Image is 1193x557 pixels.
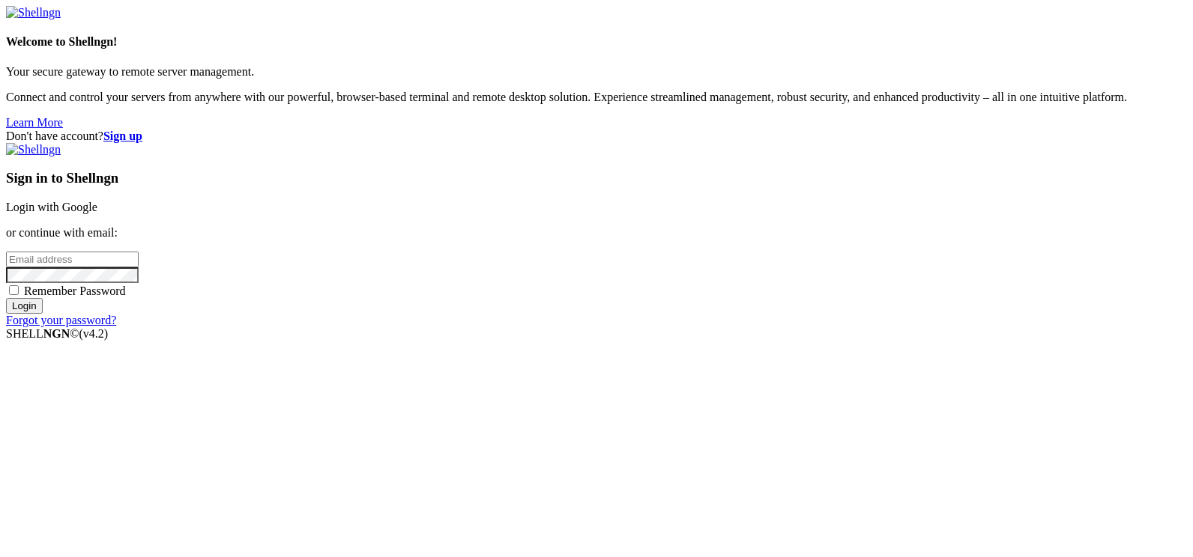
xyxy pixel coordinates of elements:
span: Remember Password [24,284,126,297]
img: Shellngn [6,143,61,156]
span: SHELL © [6,327,108,340]
a: Login with Google [6,201,97,213]
img: Shellngn [6,6,61,19]
p: or continue with email: [6,226,1187,240]
input: Email address [6,252,139,267]
a: Forgot your password? [6,314,116,326]
h3: Sign in to Shellngn [6,170,1187,186]
p: Connect and control your servers from anywhere with our powerful, browser-based terminal and remo... [6,91,1187,104]
h4: Welcome to Shellngn! [6,35,1187,49]
input: Login [6,298,43,314]
a: Learn More [6,116,63,129]
b: NGN [43,327,70,340]
span: 4.2.0 [79,327,109,340]
p: Your secure gateway to remote server management. [6,65,1187,79]
a: Sign up [103,130,142,142]
input: Remember Password [9,285,19,295]
div: Don't have account? [6,130,1187,143]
